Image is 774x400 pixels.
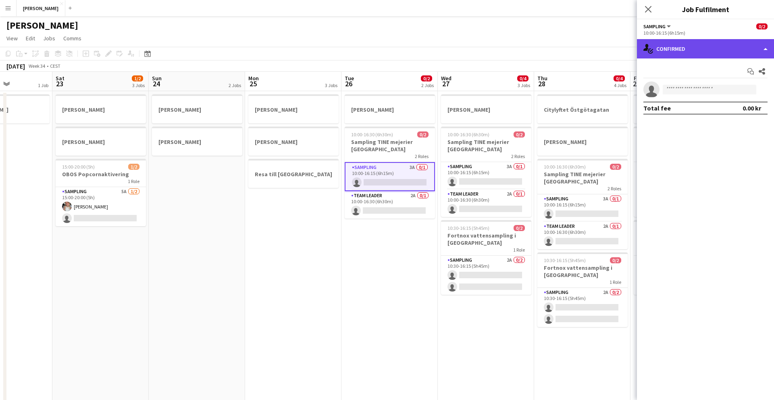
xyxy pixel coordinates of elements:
[152,75,162,82] span: Sun
[634,106,724,113] h3: [PERSON_NAME]
[537,94,628,123] app-job-card: Citylyftet Östgötagatan
[248,171,339,178] h3: Resa till [GEOGRAPHIC_DATA]
[514,225,525,231] span: 0/2
[634,138,724,153] h3: Sampling TINE mejerier [GEOGRAPHIC_DATA]
[537,75,547,82] span: Thu
[152,94,242,123] app-job-card: [PERSON_NAME]
[62,164,95,170] span: 15:00-20:00 (5h)
[128,164,139,170] span: 1/2
[441,162,531,190] app-card-role: Sampling3A0/110:00-16:15 (6h15m)
[40,33,58,44] a: Jobs
[537,222,628,249] app-card-role: Team Leader2A0/110:00-16:30 (6h30m)
[537,138,628,146] h3: [PERSON_NAME]
[17,0,65,16] button: [PERSON_NAME]
[152,127,242,156] app-job-card: [PERSON_NAME]
[610,257,621,263] span: 0/2
[152,106,242,113] h3: [PERSON_NAME]
[151,79,162,88] span: 24
[56,187,146,226] app-card-role: Sampling5A1/215:00-20:00 (5h)[PERSON_NAME]
[743,104,761,112] div: 0.00 kr
[26,35,35,42] span: Edit
[536,79,547,88] span: 28
[537,159,628,249] app-job-card: 10:00-16:30 (6h30m)0/2Sampling TINE mejerier [GEOGRAPHIC_DATA]2 RolesSampling3A0/110:00-16:15 (6h...
[6,19,78,31] h1: [PERSON_NAME]
[614,82,626,88] div: 4 Jobs
[643,30,768,36] div: 10:00-16:15 (6h15m)
[152,138,242,146] h3: [PERSON_NAME]
[132,75,143,81] span: 1/2
[248,94,339,123] app-job-card: [PERSON_NAME]
[537,106,628,113] h3: Citylyftet Östgötagatan
[441,127,531,217] app-job-card: 10:00-16:30 (6h30m)0/2Sampling TINE mejerier [GEOGRAPHIC_DATA]2 RolesSampling3A0/110:00-16:15 (6h...
[544,164,586,170] span: 10:00-16:30 (6h30m)
[345,106,435,113] h3: [PERSON_NAME]
[415,153,429,159] span: 2 Roles
[325,82,337,88] div: 3 Jobs
[517,75,528,81] span: 0/4
[56,138,146,146] h3: [PERSON_NAME]
[56,94,146,123] app-job-card: [PERSON_NAME]
[441,256,531,295] app-card-role: Sampling2A0/210:30-16:15 (5h45m)
[56,106,146,113] h3: [PERSON_NAME]
[537,264,628,279] h3: Fortnox vattensampling i [GEOGRAPHIC_DATA]
[544,257,586,263] span: 10:30-16:15 (5h45m)
[248,106,339,113] h3: [PERSON_NAME]
[248,127,339,156] app-job-card: [PERSON_NAME]
[610,279,621,285] span: 1 Role
[608,185,621,192] span: 2 Roles
[56,159,146,226] div: 15:00-20:00 (5h)1/2OBOS Popcornaktivering1 RoleSampling5A1/215:00-20:00 (5h)[PERSON_NAME]
[54,79,64,88] span: 23
[63,35,81,42] span: Comms
[421,82,434,88] div: 2 Jobs
[614,75,625,81] span: 0/4
[537,252,628,327] app-job-card: 10:30-16:15 (5h45m)0/2Fortnox vattensampling i [GEOGRAPHIC_DATA]1 RoleSampling2A0/210:30-16:15 (5...
[248,159,339,188] app-job-card: Resa till [GEOGRAPHIC_DATA]
[6,62,25,70] div: [DATE]
[634,190,724,217] app-card-role: Team Leader2A0/110:00-16:30 (6h30m)
[633,79,640,88] span: 29
[248,75,259,82] span: Mon
[441,75,451,82] span: Wed
[56,127,146,156] app-job-card: [PERSON_NAME]
[441,94,531,123] app-job-card: [PERSON_NAME]
[3,33,21,44] a: View
[345,138,435,153] h3: Sampling TINE mejerier [GEOGRAPHIC_DATA]
[421,75,432,81] span: 0/2
[50,63,60,69] div: CEST
[43,35,55,42] span: Jobs
[60,33,85,44] a: Comms
[634,220,724,295] div: 18:00-22:00 (4h)0/2Serveringspersonal till butiksevent1 RoleEvent6A0/218:00-22:00 (4h)
[128,178,139,184] span: 1 Role
[537,127,628,156] app-job-card: [PERSON_NAME]
[345,162,435,191] app-card-role: Sampling3A0/110:00-16:15 (6h15m)
[23,33,38,44] a: Edit
[643,104,671,112] div: Total fee
[345,127,435,219] app-job-card: 10:00-16:30 (6h30m)0/2Sampling TINE mejerier [GEOGRAPHIC_DATA]2 RolesSampling3A0/110:00-16:15 (6h...
[441,138,531,153] h3: Sampling TINE mejerier [GEOGRAPHIC_DATA]
[441,190,531,217] app-card-role: Team Leader2A0/110:00-16:30 (6h30m)
[634,162,724,190] app-card-role: Sampling3A0/110:00-16:15 (6h15m)
[345,94,435,123] app-job-card: [PERSON_NAME]
[634,75,640,82] span: Fri
[229,82,241,88] div: 2 Jobs
[643,23,672,29] button: Sampling
[345,75,354,82] span: Tue
[248,138,339,146] h3: [PERSON_NAME]
[247,79,259,88] span: 25
[441,220,531,295] app-job-card: 10:30-16:15 (5h45m)0/2Fortnox vattensampling i [GEOGRAPHIC_DATA]1 RoleSampling2A0/210:30-16:15 (5...
[56,171,146,178] h3: OBOS Popcornaktivering
[634,94,724,123] app-job-card: [PERSON_NAME]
